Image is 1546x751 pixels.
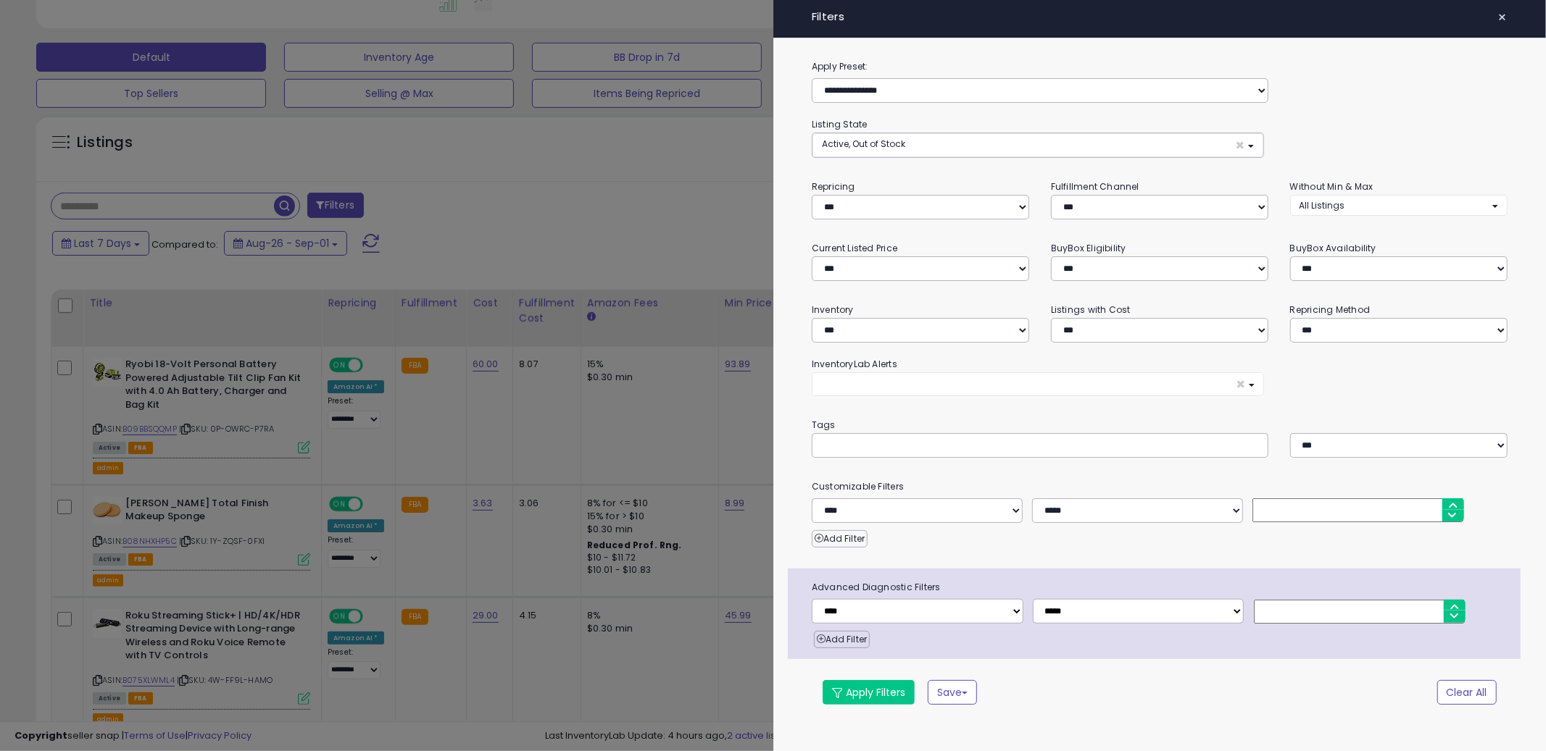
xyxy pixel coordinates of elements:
small: BuyBox Eligibility [1051,242,1126,254]
button: Save [928,680,977,705]
h4: Filters [812,11,1508,23]
small: Customizable Filters [801,479,1518,495]
small: Current Listed Price [812,242,897,254]
small: Without Min & Max [1290,180,1373,193]
small: Repricing Method [1290,303,1371,316]
small: Repricing [812,180,855,193]
small: BuyBox Availability [1290,242,1376,254]
span: × [1498,7,1508,28]
small: Tags [801,417,1518,433]
small: Fulfillment Channel [1051,180,1139,193]
span: Active, Out of Stock [822,138,905,150]
button: Add Filter [814,631,870,648]
span: × [1236,138,1245,153]
button: × [812,372,1264,396]
span: All Listings [1300,199,1345,211]
small: Listing State [812,118,868,130]
small: Inventory [812,303,854,316]
label: Apply Preset: [801,59,1518,75]
small: Listings with Cost [1051,303,1131,316]
button: Clear All [1437,680,1497,705]
button: All Listings [1290,195,1508,216]
button: × [1492,7,1513,28]
button: Active, Out of Stock × [813,133,1263,157]
button: Apply Filters [823,680,915,705]
span: Advanced Diagnostic Filters [801,579,1521,595]
button: Add Filter [812,530,868,547]
span: × [1237,377,1246,392]
small: InventoryLab Alerts [812,358,897,370]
